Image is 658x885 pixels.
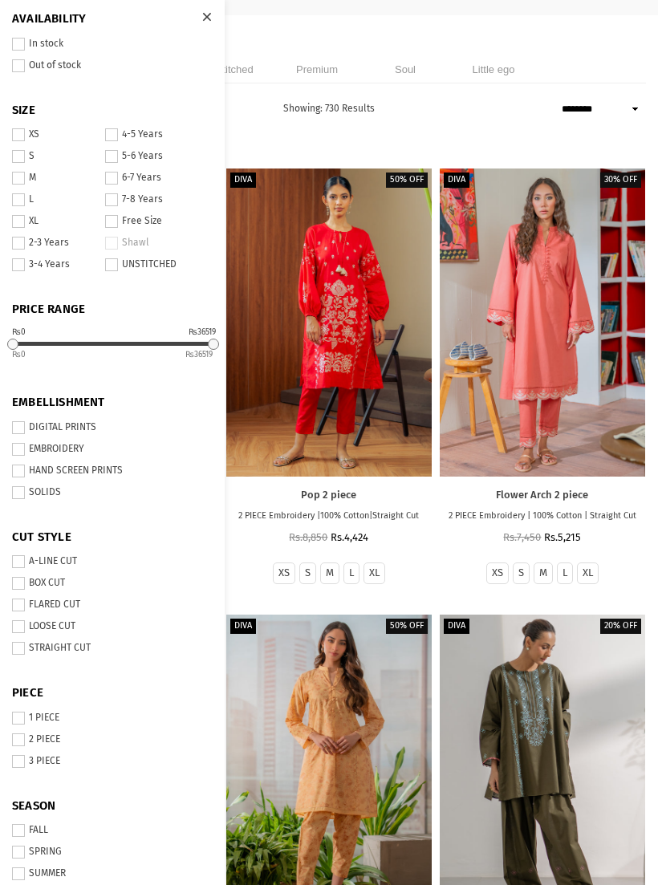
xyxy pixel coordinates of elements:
[12,734,189,747] label: 2 PIECE
[185,351,213,360] ins: 36519
[12,621,189,634] label: LOOSE CUT
[105,129,189,142] label: 4-5 Years
[12,237,95,250] label: 2-3 Years
[12,444,189,457] label: EMBROIDERY
[289,532,327,544] span: Rs.8,850
[326,567,334,581] label: M
[440,169,645,477] a: Flower Arch 2 piece
[12,351,26,360] ins: 0
[518,567,524,581] label: S
[189,56,269,84] li: Unstitched
[386,173,428,189] label: 50% off
[226,489,432,503] a: Pop 2 piece
[331,532,368,544] span: Rs.4,424
[12,556,189,569] label: A-LINE CUT
[12,151,95,164] label: S
[12,686,189,702] span: PIECE
[12,104,189,120] span: SIZE
[12,825,189,838] label: FALL
[105,151,189,164] label: 5-6 Years
[453,56,534,84] li: Little ego
[105,259,189,272] label: UNSTITCHED
[12,868,189,881] label: SUMMER
[12,60,189,73] label: Out of stock
[283,104,375,115] span: Showing: 730 Results
[12,799,189,815] span: SEASON
[544,532,581,544] span: Rs.5,215
[12,173,95,185] label: M
[278,567,290,581] label: XS
[105,173,189,185] label: 6-7 Years
[12,12,189,28] span: Availability
[503,532,541,544] span: Rs.7,450
[539,567,547,581] label: M
[12,259,95,272] label: 3-4 Years
[444,173,469,189] label: Diva
[349,567,354,581] label: L
[12,643,189,656] label: STRAIGHT CUT
[12,465,189,478] label: HAND SCREEN PRINTS
[600,619,641,635] label: 20% off
[12,578,189,591] label: BOX CUT
[12,216,95,229] label: XL
[12,39,189,51] label: In stock
[12,422,189,435] label: DIGITAL PRINTS
[444,619,469,635] label: Diva
[230,173,256,189] label: Diva
[105,216,189,229] label: Free Size
[230,619,256,635] label: Diva
[12,712,189,725] label: 1 PIECE
[369,567,380,581] label: XL
[583,567,593,581] label: XL
[105,194,189,207] label: 7-8 Years
[189,329,216,337] div: ₨36519
[305,567,311,581] label: S
[12,487,189,500] label: SOLIDS
[12,756,189,769] label: 3 PIECE
[440,510,645,524] p: 2 PIECE Embroidery | 100% Cotton | Straight Cut
[12,846,189,859] label: SPRING
[12,329,26,337] div: ₨0
[563,567,567,581] label: L
[12,396,189,412] span: EMBELLISHMENT
[226,169,432,477] a: Pop 2 piece
[440,489,645,503] a: Flower Arch 2 piece
[492,567,503,581] label: XS
[386,619,428,635] label: 50% off
[600,173,641,189] label: 30% off
[12,129,95,142] label: XS
[277,56,357,84] li: Premium
[226,510,432,524] p: 2 PIECE Embroidery |100% Cotton|Straight Cut
[12,302,189,319] span: PRICE RANGE
[12,599,189,612] label: FLARED CUT
[12,194,95,207] label: L
[12,530,189,546] span: CUT STYLE
[105,237,189,250] label: Shawl
[365,56,445,84] li: Soul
